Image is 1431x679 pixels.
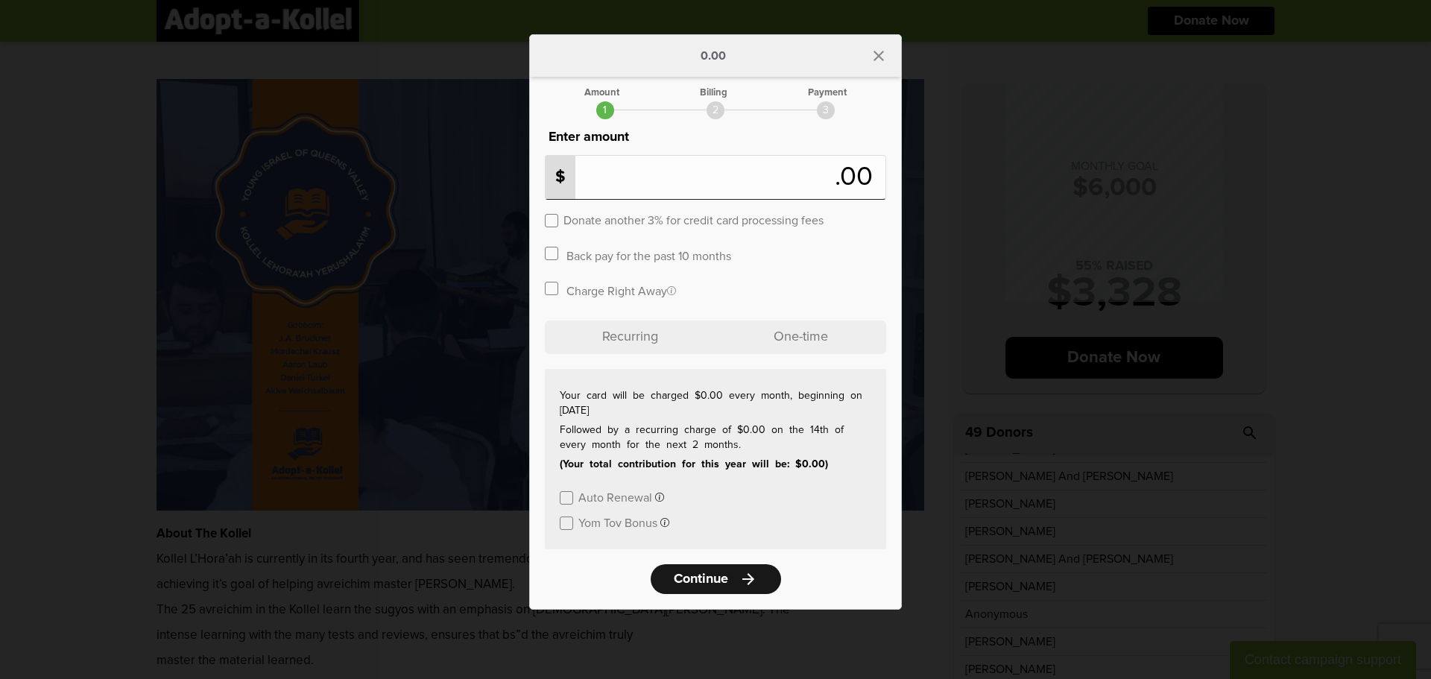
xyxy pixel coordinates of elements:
[817,101,835,119] div: 3
[715,320,886,354] p: One-time
[870,47,888,65] i: close
[578,515,657,529] label: Yom Tov Bonus
[560,423,871,452] p: Followed by a recurring charge of $0.00 on the 14th of every month for the next 2 months.
[739,570,757,588] i: arrow_forward
[560,457,871,472] p: (Your total contribution for this year will be: $0.00)
[584,88,619,98] div: Amount
[566,248,731,262] label: Back pay for the past 10 months
[835,164,880,191] span: .00
[560,388,871,418] p: Your card will be charged $0.00 every month, beginning on [DATE]
[578,490,664,504] button: Auto Renewal
[700,88,727,98] div: Billing
[651,564,781,594] a: Continuearrow_forward
[674,572,728,586] span: Continue
[563,212,824,227] label: Donate another 3% for credit card processing fees
[545,127,886,148] p: Enter amount
[545,320,715,354] p: Recurring
[707,101,724,119] div: 2
[596,101,614,119] div: 1
[546,156,575,199] p: $
[578,490,652,504] label: Auto Renewal
[701,50,726,62] p: 0.00
[566,283,676,297] label: Charge Right Away
[808,88,847,98] div: Payment
[578,515,669,529] button: Yom Tov Bonus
